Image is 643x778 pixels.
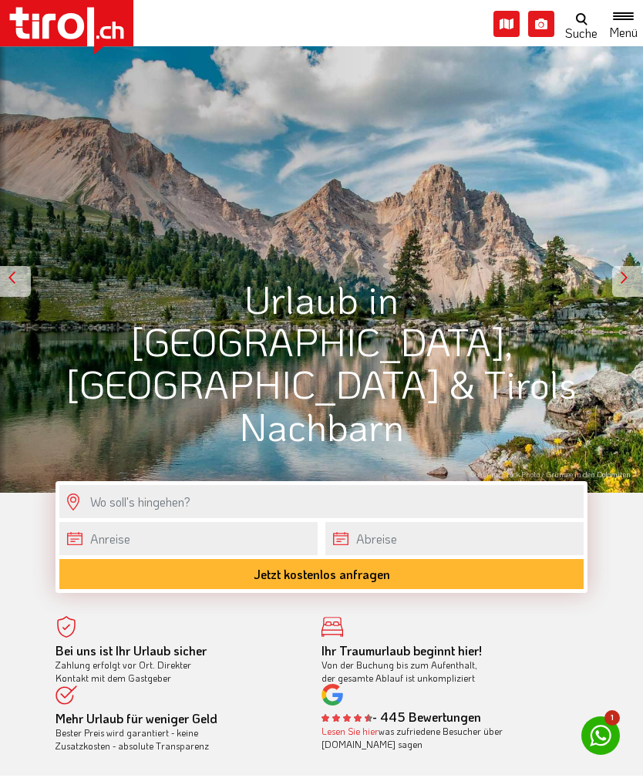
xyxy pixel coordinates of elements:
[321,642,482,658] b: Ihr Traumurlaub beginnt hier!
[321,725,379,737] a: Lesen Sie hier
[59,522,318,555] input: Anreise
[59,559,584,589] button: Jetzt kostenlos anfragen
[321,709,481,725] b: - 445 Bewertungen
[321,645,564,684] div: Von der Buchung bis zum Aufenthalt, der gesamte Ablauf ist unkompliziert
[493,11,520,37] i: Karte öffnen
[604,9,643,39] button: Toggle navigation
[604,710,620,726] span: 1
[56,642,207,658] b: Bei uns ist Ihr Urlaub sicher
[321,725,564,751] div: was zufriedene Besucher über [DOMAIN_NAME] sagen
[59,485,584,518] input: Wo soll's hingehen?
[528,11,554,37] i: Fotogalerie
[56,712,298,752] div: Bester Preis wird garantiert - keine Zusatzkosten - absolute Transparenz
[581,716,620,755] a: 1
[56,710,217,726] b: Mehr Urlaub für weniger Geld
[325,522,584,555] input: Abreise
[56,645,298,684] div: Zahlung erfolgt vor Ort. Direkter Kontakt mit dem Gastgeber
[321,684,343,706] img: google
